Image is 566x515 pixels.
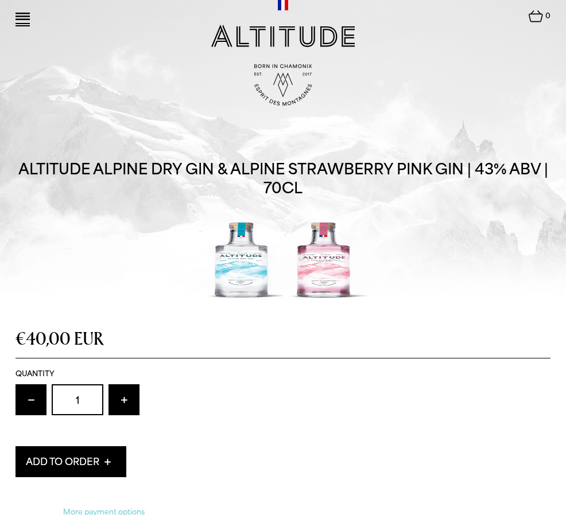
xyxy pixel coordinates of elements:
[104,459,111,465] img: icon-plus.svg
[529,10,551,29] a: 0
[121,397,127,403] img: Translation missing: en.misc.increase
[15,446,126,477] button: Add to order
[15,369,551,379] label: Quantity
[28,399,34,401] img: Translation missing: en.misc.decrease
[15,326,103,350] lomoney: €40,00 EUR
[15,160,551,198] h1: Altitude Alpine Dry Gin & Alpine Strawberry Pink Gin | 43% ABV | 70cl
[254,64,312,106] img: Born in Chamonix - Est. 2017 - Espirit des Montagnes
[15,13,30,20] img: Show nav
[211,25,355,47] img: Altitude Gin
[529,10,543,22] img: Basket
[145,219,421,305] img: Altitude Alpine Dry Gin & Alpine Strawberry Pink Gin | 43% ABV | 70cl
